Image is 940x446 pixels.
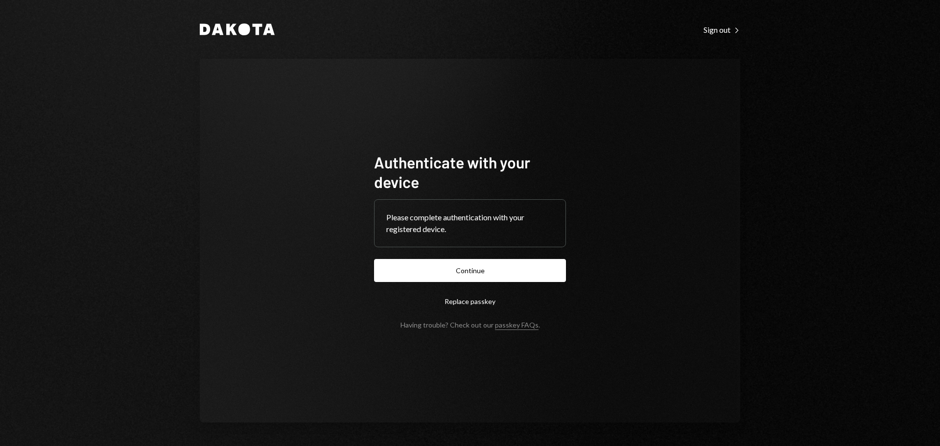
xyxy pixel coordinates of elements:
[400,321,540,329] div: Having trouble? Check out our .
[374,290,566,313] button: Replace passkey
[495,321,539,330] a: passkey FAQs
[704,25,740,35] div: Sign out
[374,259,566,282] button: Continue
[374,152,566,191] h1: Authenticate with your device
[704,24,740,35] a: Sign out
[386,211,554,235] div: Please complete authentication with your registered device.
